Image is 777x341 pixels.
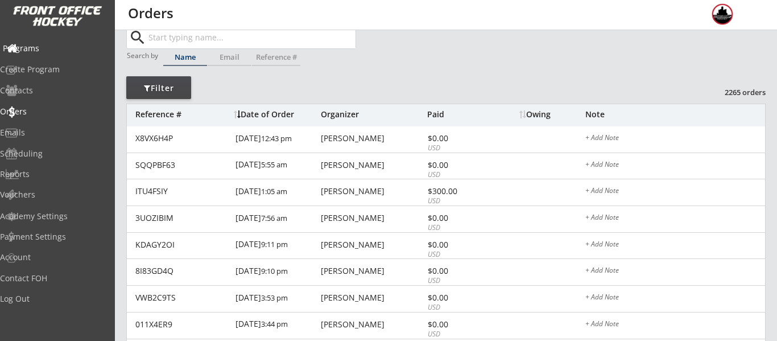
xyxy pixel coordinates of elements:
[519,110,585,118] div: Owing
[261,239,288,249] font: 9:11 pm
[163,54,207,61] div: Name
[321,214,424,222] div: [PERSON_NAME]
[234,110,318,118] div: Date of Order
[235,206,318,232] div: [DATE]
[428,214,489,222] div: $0.00
[135,214,229,222] div: 3UOZIBIM
[428,196,489,206] div: USD
[261,266,288,276] font: 9:10 pm
[585,294,765,303] div: + Add Note
[135,134,229,142] div: X8VX6H4P
[585,321,765,330] div: + Add Note
[428,321,489,328] div: $0.00
[428,161,489,169] div: $0.00
[585,214,765,223] div: + Add Note
[428,187,489,195] div: $300.00
[428,241,489,249] div: $0.00
[261,319,288,329] font: 3:44 pm
[428,250,489,260] div: USD
[428,170,489,180] div: USD
[321,134,424,142] div: [PERSON_NAME]
[235,179,318,205] div: [DATE]
[427,110,489,118] div: Paid
[428,134,489,142] div: $0.00
[428,276,489,286] div: USD
[235,126,318,152] div: [DATE]
[321,321,424,328] div: [PERSON_NAME]
[321,294,424,302] div: [PERSON_NAME]
[428,223,489,233] div: USD
[208,54,251,61] div: Email
[3,44,105,52] div: Programs
[585,110,765,118] div: Note
[585,267,765,276] div: + Add Note
[126,83,191,94] div: Filter
[428,143,489,153] div: USD
[428,303,489,313] div: USD
[135,321,229,328] div: 011X4ER9
[428,294,489,302] div: $0.00
[261,293,288,303] font: 3:53 pm
[135,241,229,249] div: KDAGY2OI
[235,286,318,311] div: [DATE]
[585,161,765,170] div: + Add Note
[235,233,318,258] div: [DATE]
[135,110,228,118] div: Reference #
[128,28,147,47] button: search
[235,153,318,179] div: [DATE]
[261,213,287,223] font: 7:56 am
[146,26,356,48] input: Start typing name...
[585,241,765,250] div: + Add Note
[321,267,424,275] div: [PERSON_NAME]
[585,134,765,143] div: + Add Note
[252,54,300,61] div: Reference #
[235,313,318,338] div: [DATE]
[135,187,229,195] div: ITU4FSIY
[706,87,766,97] div: 2265 orders
[261,159,287,170] font: 5:55 am
[321,161,424,169] div: [PERSON_NAME]
[428,330,489,339] div: USD
[261,133,292,143] font: 12:43 pm
[127,52,159,59] div: Search by
[585,187,765,196] div: + Add Note
[321,110,424,118] div: Organizer
[135,267,229,275] div: 8I83GD4Q
[428,267,489,275] div: $0.00
[261,186,287,196] font: 1:05 am
[135,294,229,302] div: VWB2C9TS
[235,259,318,285] div: [DATE]
[321,187,424,195] div: [PERSON_NAME]
[321,241,424,249] div: [PERSON_NAME]
[135,161,229,169] div: SQQPBF63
